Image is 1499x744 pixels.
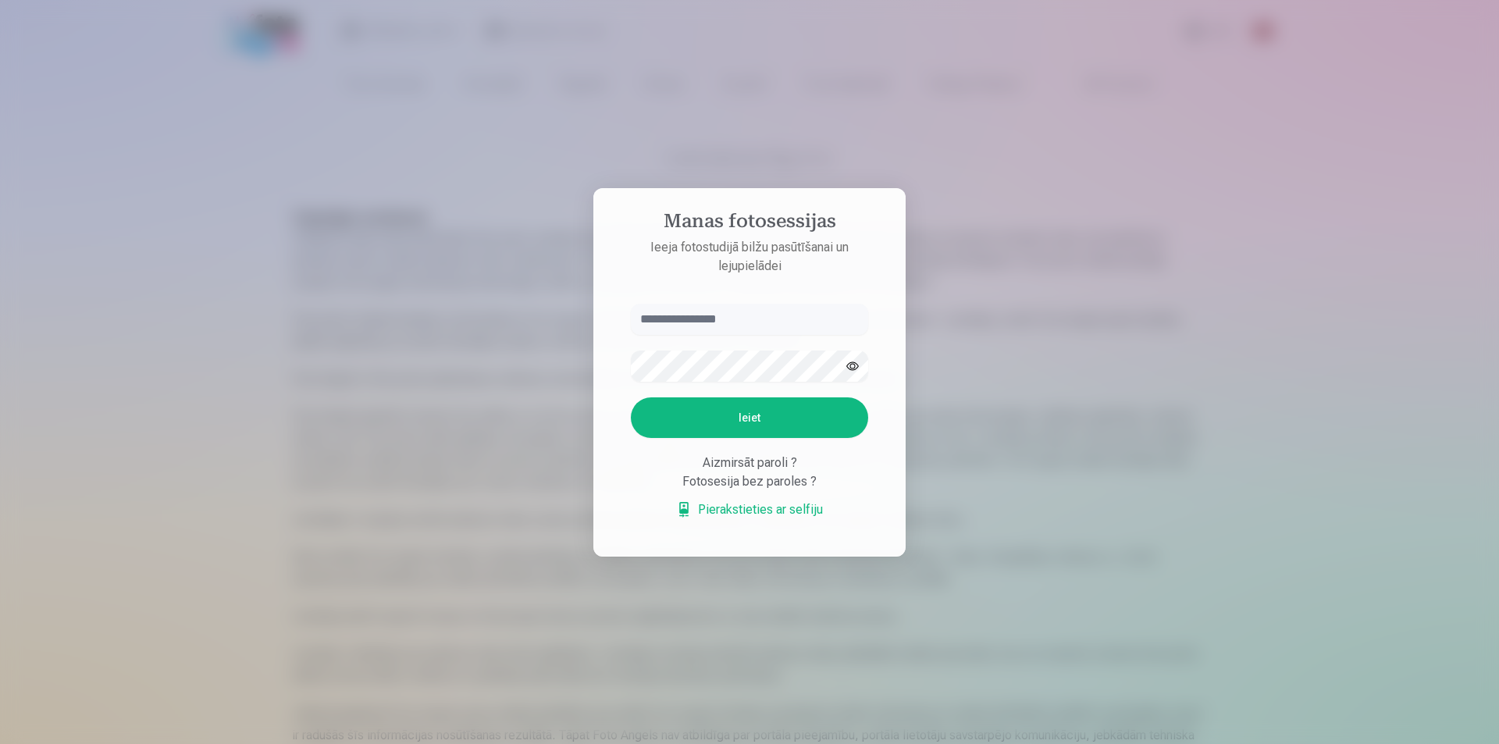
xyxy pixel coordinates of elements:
[631,472,868,491] div: Fotosesija bez paroles ?
[631,397,868,438] button: Ieiet
[631,454,868,472] div: Aizmirsāt paroli ?
[676,500,823,519] a: Pierakstieties ar selfiju
[615,210,884,238] h4: Manas fotosessijas
[615,238,884,276] p: Ieeja fotostudijā bilžu pasūtīšanai un lejupielādei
